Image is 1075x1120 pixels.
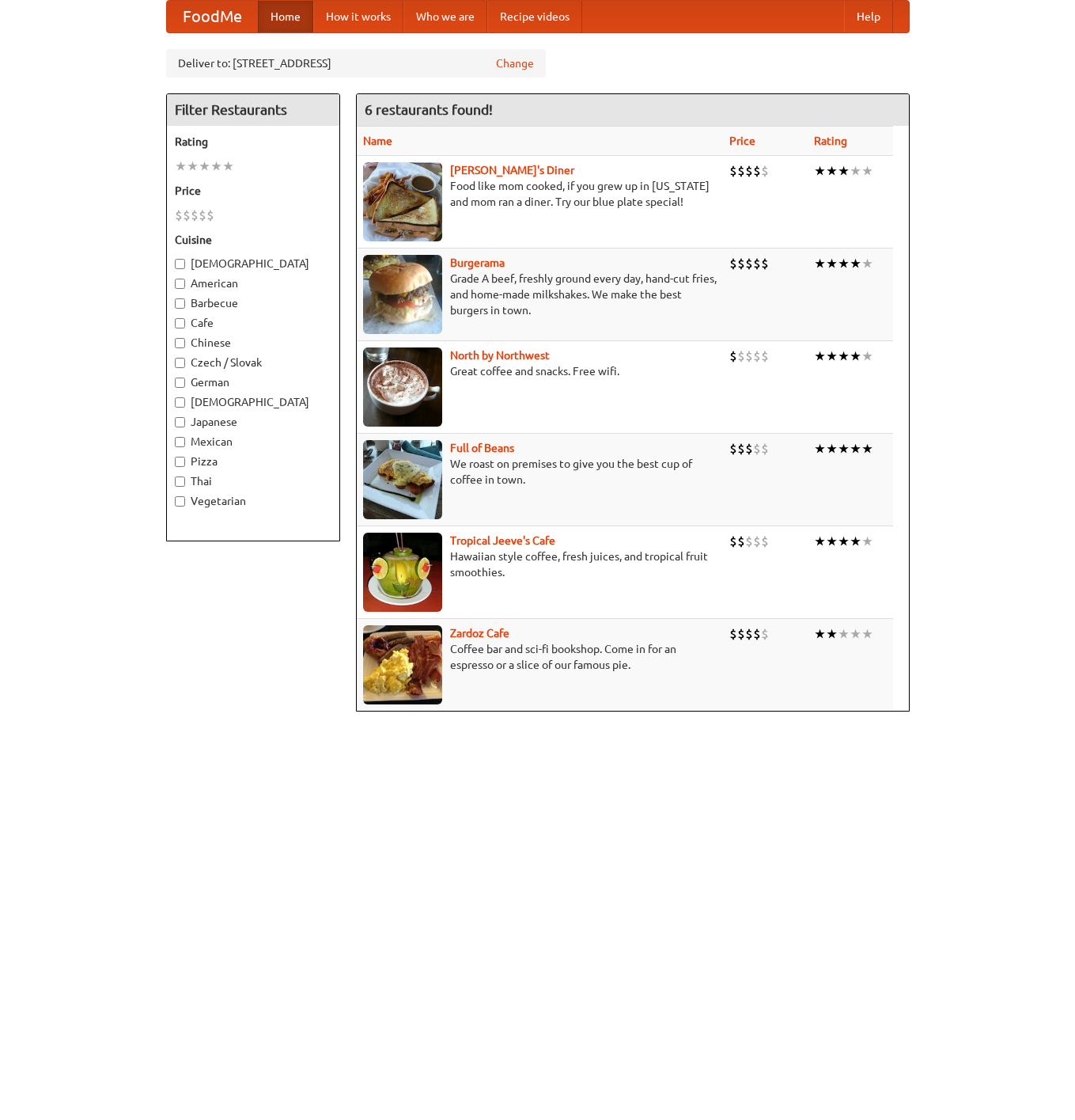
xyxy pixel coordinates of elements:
[199,207,206,224] li: $
[729,625,737,643] li: $
[175,417,185,427] input: Japanese
[826,255,838,272] li: ★
[199,158,210,175] li: ★
[175,256,331,271] label: [DEMOGRAPHIC_DATA]
[175,315,331,331] label: Cafe
[363,549,717,580] p: Hawaiian style coffee, fresh juices, and tropical fruit smoothies.
[861,162,873,180] li: ★
[729,135,755,147] a: Price
[826,162,838,180] li: ★
[838,533,850,550] li: ★
[175,473,331,489] label: Thai
[363,641,717,673] p: Coffee bar and sci-fi bookshop. Come in for an espresso or a slice of our famous pie.
[166,49,546,78] div: Deliver to: [STREET_ADDRESS]
[753,533,761,550] li: $
[729,440,737,457] li: $
[861,533,873,550] li: ★
[175,232,331,248] h5: Cuisine
[761,255,769,272] li: $
[826,347,838,365] li: ★
[753,255,761,272] li: $
[175,183,331,199] h5: Price
[175,476,185,487] input: Thai
[175,335,331,351] label: Chinese
[175,259,185,269] input: [DEMOGRAPHIC_DATA]
[363,255,442,334] img: burgerama.jpg
[838,625,850,643] li: ★
[826,625,838,643] li: ★
[167,94,339,126] h4: Filter Restaurants
[450,164,574,177] a: [PERSON_NAME]'s Diner
[175,457,185,467] input: Pizza
[814,440,826,457] li: ★
[737,533,745,550] li: $
[745,255,753,272] li: $
[753,440,761,457] li: $
[850,162,861,180] li: ★
[183,207,191,224] li: $
[850,625,861,643] li: ★
[206,207,214,224] li: $
[737,347,745,365] li: $
[850,533,861,550] li: ★
[175,295,331,311] label: Barbecue
[745,162,753,180] li: $
[745,533,753,550] li: $
[258,1,313,32] a: Home
[187,158,199,175] li: ★
[175,338,185,348] input: Chinese
[761,440,769,457] li: $
[814,625,826,643] li: ★
[363,347,442,427] img: north.jpg
[175,318,185,328] input: Cafe
[175,414,331,430] label: Japanese
[745,440,753,457] li: $
[222,158,234,175] li: ★
[838,440,850,457] li: ★
[175,207,183,224] li: $
[729,347,737,365] li: $
[363,178,717,210] p: Food like mom cooked, if you grew up in [US_STATE] and mom ran a diner. Try our blue plate special!
[826,440,838,457] li: ★
[363,625,442,704] img: zardoz.jpg
[175,374,331,390] label: German
[487,1,582,32] a: Recipe videos
[175,355,331,370] label: Czech / Slovak
[191,207,199,224] li: $
[363,363,717,379] p: Great coffee and snacks. Free wifi.
[838,255,850,272] li: ★
[450,442,514,454] a: Full of Beans
[313,1,403,32] a: How it works
[844,1,893,32] a: Help
[175,279,185,289] input: American
[838,347,850,365] li: ★
[175,496,185,507] input: Vegetarian
[365,102,493,117] ng-pluralize: 6 restaurants found!
[761,533,769,550] li: $
[745,625,753,643] li: $
[838,162,850,180] li: ★
[450,256,505,269] a: Burgerama
[450,349,550,362] a: North by Northwest
[861,255,873,272] li: ★
[175,454,331,469] label: Pizza
[363,271,717,318] p: Grade A beef, freshly ground every day, hand-cut fries, and home-made milkshakes. We make the bes...
[814,533,826,550] li: ★
[753,625,761,643] li: $
[175,493,331,509] label: Vegetarian
[814,162,826,180] li: ★
[761,625,769,643] li: $
[729,162,737,180] li: $
[737,162,745,180] li: $
[745,347,753,365] li: $
[175,134,331,150] h5: Rating
[850,255,861,272] li: ★
[737,440,745,457] li: $
[363,533,442,612] img: jeeves.jpg
[737,625,745,643] li: $
[175,394,331,410] label: [DEMOGRAPHIC_DATA]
